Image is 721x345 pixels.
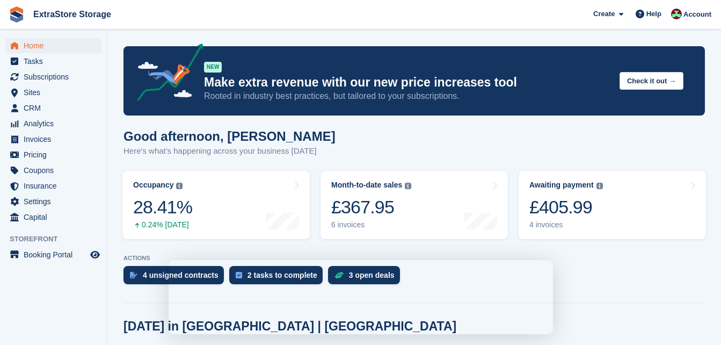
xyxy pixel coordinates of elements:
[24,147,88,162] span: Pricing
[24,178,88,193] span: Insurance
[5,38,101,53] a: menu
[133,220,192,229] div: 0.24% [DATE]
[5,194,101,209] a: menu
[24,85,88,100] span: Sites
[529,196,603,218] div: £405.99
[128,44,203,105] img: price-adjustments-announcement-icon-8257ccfd72463d97f412b2fc003d46551f7dbcb40ab6d574587a9cd5c0d94...
[529,220,603,229] div: 4 invoices
[24,100,88,116] span: CRM
[331,181,402,190] div: Month-to-date sales
[593,9,615,19] span: Create
[122,171,310,239] a: Occupancy 28.41% 0.24% [DATE]
[5,116,101,131] a: menu
[596,183,603,189] img: icon-info-grey-7440780725fd019a000dd9b08b2336e03edf1995a4989e88bcd33f0948082b44.svg
[331,220,411,229] div: 6 invoices
[519,171,706,239] a: Awaiting payment £405.99 4 invoices
[24,132,88,147] span: Invoices
[123,319,456,334] h2: [DATE] in [GEOGRAPHIC_DATA] | [GEOGRAPHIC_DATA]
[9,6,25,23] img: stora-icon-8386f47178a22dfd0bd8f6a31ec36ba5ce8667c1dd55bd0f319d3a0aa187defe.svg
[169,260,553,334] iframe: Survey by David from Stora
[123,129,336,143] h1: Good afternoon, [PERSON_NAME]
[24,247,88,262] span: Booking Portal
[683,9,711,20] span: Account
[5,85,101,100] a: menu
[620,72,683,90] button: Check it out →
[204,62,222,73] div: NEW
[24,54,88,69] span: Tasks
[24,210,88,225] span: Capital
[123,266,229,290] a: 4 unsigned contracts
[5,147,101,162] a: menu
[331,196,411,218] div: £367.95
[176,183,183,189] img: icon-info-grey-7440780725fd019a000dd9b08b2336e03edf1995a4989e88bcd33f0948082b44.svg
[24,116,88,131] span: Analytics
[204,75,611,90] p: Make extra revenue with our new price increases tool
[24,163,88,178] span: Coupons
[133,181,173,190] div: Occupancy
[5,69,101,84] a: menu
[24,38,88,53] span: Home
[5,210,101,225] a: menu
[321,171,508,239] a: Month-to-date sales £367.95 6 invoices
[123,255,705,262] p: ACTIONS
[5,100,101,116] a: menu
[405,183,411,189] img: icon-info-grey-7440780725fd019a000dd9b08b2336e03edf1995a4989e88bcd33f0948082b44.svg
[5,132,101,147] a: menu
[123,145,336,157] p: Here's what's happening across your business [DATE]
[89,248,101,261] a: Preview store
[29,5,115,23] a: ExtraStore Storage
[529,181,594,190] div: Awaiting payment
[10,234,107,245] span: Storefront
[133,196,192,218] div: 28.41%
[130,272,137,278] img: contract_signature_icon-13c848040528278c33f63329250d36e43548de30e8caae1d1a13099fd9432cc5.svg
[646,9,661,19] span: Help
[5,163,101,178] a: menu
[671,9,682,19] img: Chelsea Parker
[204,90,611,102] p: Rooted in industry best practices, but tailored to your subscriptions.
[24,69,88,84] span: Subscriptions
[5,54,101,69] a: menu
[143,271,219,279] div: 4 unsigned contracts
[5,247,101,262] a: menu
[5,178,101,193] a: menu
[24,194,88,209] span: Settings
